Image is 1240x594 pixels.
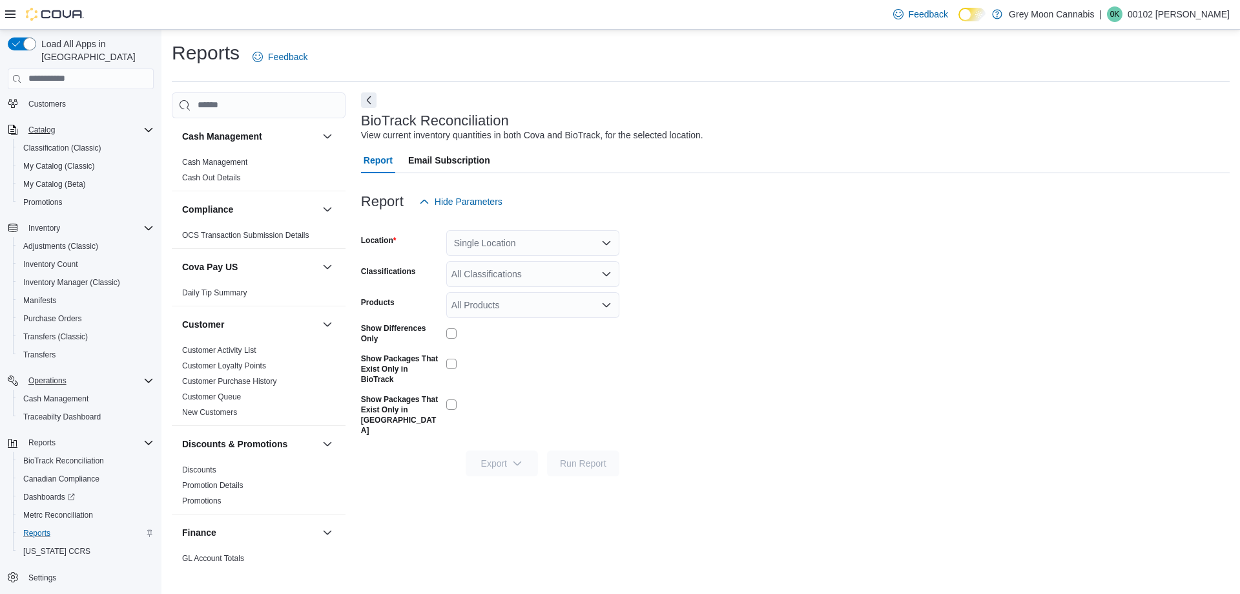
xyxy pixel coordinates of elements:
button: Classification (Classic) [13,139,159,157]
p: 00102 [PERSON_NAME] [1128,6,1230,22]
a: Cash Out Details [182,173,241,182]
button: Hide Parameters [414,189,508,215]
span: Dashboards [18,489,154,505]
span: Daily Tip Summary [182,288,247,298]
span: Promotions [23,197,63,207]
button: Cash Management [182,130,317,143]
span: Inventory Manager (Classic) [18,275,154,290]
a: GL Account Totals [182,554,244,563]
a: BioTrack Reconciliation [18,453,109,469]
span: Washington CCRS [18,544,154,559]
span: Reports [18,525,154,541]
span: GL Account Totals [182,553,244,564]
span: Dashboards [23,492,75,502]
div: Compliance [172,228,346,248]
span: Reports [23,528,50,538]
span: Inventory [28,223,60,233]
a: Discounts [182,465,216,474]
span: Adjustments (Classic) [23,241,98,251]
span: Customer Loyalty Points [182,361,266,371]
span: Feedback [909,8,948,21]
button: Next [361,92,377,108]
button: [US_STATE] CCRS [13,542,159,560]
span: 0K [1110,6,1120,22]
span: Customers [28,99,66,109]
button: BioTrack Reconciliation [13,452,159,470]
div: Cash Management [172,154,346,191]
label: Products [361,297,395,308]
a: Canadian Compliance [18,471,105,487]
label: Classifications [361,266,416,277]
a: Dashboards [13,488,159,506]
span: Manifests [23,295,56,306]
button: Open list of options [601,238,612,248]
span: Inventory [23,220,154,236]
a: Transfers (Classic) [18,329,93,345]
span: Customer Purchase History [182,376,277,387]
p: Grey Moon Cannabis [1009,6,1094,22]
span: Transfers (Classic) [18,329,154,345]
span: My Catalog (Classic) [18,158,154,174]
button: Purchase Orders [13,310,159,328]
a: Daily Tip Summary [182,288,247,297]
button: Inventory [23,220,65,236]
a: Dashboards [18,489,80,505]
button: Adjustments (Classic) [13,237,159,255]
p: | [1099,6,1102,22]
span: Canadian Compliance [23,474,99,484]
label: Show Packages That Exist Only in [GEOGRAPHIC_DATA] [361,394,441,436]
span: Load All Apps in [GEOGRAPHIC_DATA] [36,37,154,63]
a: Manifests [18,293,61,308]
span: Classification (Classic) [23,143,101,153]
img: Cova [26,8,84,21]
span: OCS Transaction Submission Details [182,230,309,240]
span: Promotions [182,496,222,506]
span: Export [473,451,530,476]
span: Cash Management [182,157,247,167]
span: Customer Queue [182,392,241,402]
button: Discounts & Promotions [182,438,317,451]
span: BioTrack Reconciliation [18,453,154,469]
a: Customer Activity List [182,346,256,355]
button: Open list of options [601,269,612,279]
a: Traceabilty Dashboard [18,409,106,425]
button: Compliance [182,203,317,216]
input: Dark Mode [958,8,986,21]
button: Finance [320,525,335,540]
a: Promotions [182,496,222,505]
a: Customers [23,96,71,112]
button: Operations [23,373,72,388]
button: Traceabilty Dashboard [13,408,159,426]
button: Export [466,451,538,476]
button: Customer [182,318,317,331]
button: Cash Management [320,129,335,144]
button: Promotions [13,193,159,211]
span: Customer Activity List [182,345,256,355]
span: Promotion Details [182,480,243,491]
h3: Discounts & Promotions [182,438,287,451]
button: Discounts & Promotions [320,436,335,452]
button: Run Report [547,451,619,476]
span: Manifests [18,293,154,308]
div: 00102 Kristian Serna [1107,6,1122,22]
h3: Customer [182,318,224,331]
span: Transfers [23,350,56,360]
span: Run Report [560,457,606,470]
button: Metrc Reconciliation [13,506,159,524]
span: Reports [28,438,56,448]
button: Inventory Count [13,255,159,273]
button: Compliance [320,202,335,217]
a: Transfers [18,347,61,363]
span: Inventory Count [18,257,154,272]
span: Transfers (Classic) [23,332,88,342]
div: View current inventory quantities in both Cova and BioTrack, for the selected location. [361,129,703,142]
button: Settings [3,568,159,587]
span: Catalog [23,122,154,138]
span: Operations [23,373,154,388]
button: Reports [23,435,61,451]
span: Cash Management [18,391,154,407]
button: Operations [3,372,159,390]
button: Reports [13,524,159,542]
span: Cash Out Details [182,173,241,183]
button: Open list of options [601,300,612,310]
